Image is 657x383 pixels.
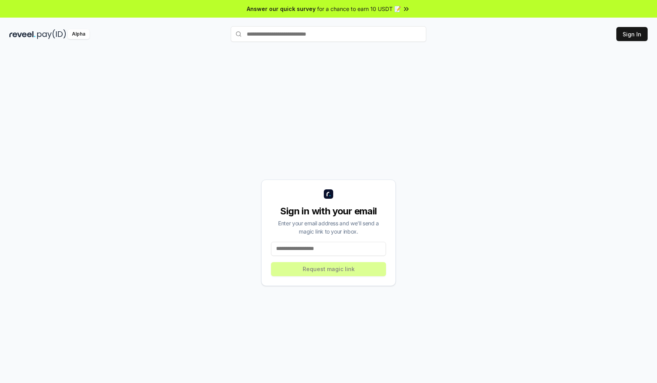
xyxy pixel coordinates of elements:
[9,29,36,39] img: reveel_dark
[317,5,401,13] span: for a chance to earn 10 USDT 📝
[271,219,386,236] div: Enter your email address and we’ll send a magic link to your inbox.
[68,29,90,39] div: Alpha
[616,27,648,41] button: Sign In
[247,5,316,13] span: Answer our quick survey
[324,189,333,199] img: logo_small
[271,205,386,218] div: Sign in with your email
[37,29,66,39] img: pay_id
